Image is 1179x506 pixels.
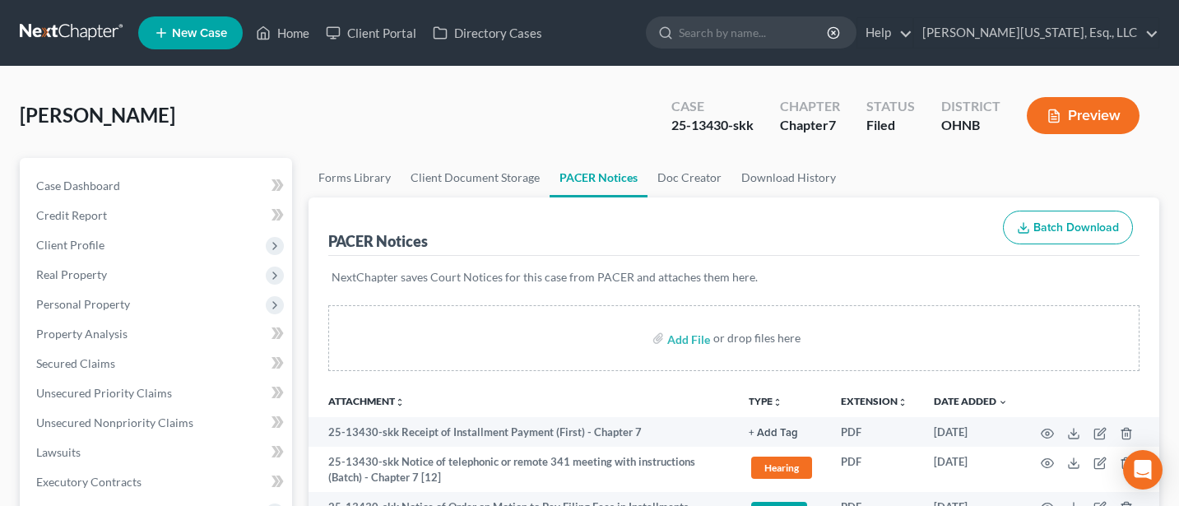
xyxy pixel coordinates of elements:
[749,397,782,407] button: TYPEunfold_more
[998,397,1008,407] i: expand_more
[773,397,782,407] i: unfold_more
[172,27,227,39] span: New Case
[328,231,428,251] div: PACER Notices
[395,397,405,407] i: unfold_more
[679,17,829,48] input: Search by name...
[828,417,921,447] td: PDF
[828,447,921,492] td: PDF
[20,103,175,127] span: [PERSON_NAME]
[780,116,840,135] div: Chapter
[749,454,815,481] a: Hearing
[749,428,798,439] button: + Add Tag
[332,269,1136,285] p: NextChapter saves Court Notices for this case from PACER and attaches them here.
[23,171,292,201] a: Case Dashboard
[36,297,130,311] span: Personal Property
[36,415,193,429] span: Unsecured Nonpriority Claims
[857,18,912,48] a: Help
[36,356,115,370] span: Secured Claims
[36,475,142,489] span: Executory Contracts
[731,158,846,197] a: Download History
[1027,97,1140,134] button: Preview
[648,158,731,197] a: Doc Creator
[671,97,754,116] div: Case
[713,330,801,346] div: or drop files here
[1123,450,1163,490] div: Open Intercom Messenger
[671,116,754,135] div: 25-13430-skk
[1003,211,1133,245] button: Batch Download
[248,18,318,48] a: Home
[941,97,1000,116] div: District
[829,117,836,132] span: 7
[425,18,550,48] a: Directory Cases
[23,467,292,497] a: Executory Contracts
[36,267,107,281] span: Real Property
[914,18,1158,48] a: [PERSON_NAME][US_STATE], Esq., LLC
[751,457,812,479] span: Hearing
[36,238,104,252] span: Client Profile
[36,208,107,222] span: Credit Report
[866,97,915,116] div: Status
[780,97,840,116] div: Chapter
[1033,221,1119,234] span: Batch Download
[550,158,648,197] a: PACER Notices
[309,158,401,197] a: Forms Library
[23,349,292,378] a: Secured Claims
[309,417,736,447] td: 25-13430-skk Receipt of Installment Payment (First) - Chapter 7
[921,417,1021,447] td: [DATE]
[36,445,81,459] span: Lawsuits
[921,447,1021,492] td: [DATE]
[318,18,425,48] a: Client Portal
[749,425,815,440] a: + Add Tag
[23,201,292,230] a: Credit Report
[941,116,1000,135] div: OHNB
[23,378,292,408] a: Unsecured Priority Claims
[934,395,1008,407] a: Date Added expand_more
[401,158,550,197] a: Client Document Storage
[898,397,907,407] i: unfold_more
[36,179,120,193] span: Case Dashboard
[866,116,915,135] div: Filed
[23,438,292,467] a: Lawsuits
[36,386,172,400] span: Unsecured Priority Claims
[23,408,292,438] a: Unsecured Nonpriority Claims
[328,395,405,407] a: Attachmentunfold_more
[841,395,907,407] a: Extensionunfold_more
[23,319,292,349] a: Property Analysis
[309,447,736,492] td: 25-13430-skk Notice of telephonic or remote 341 meeting with instructions (Batch) - Chapter 7 [12]
[36,327,128,341] span: Property Analysis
